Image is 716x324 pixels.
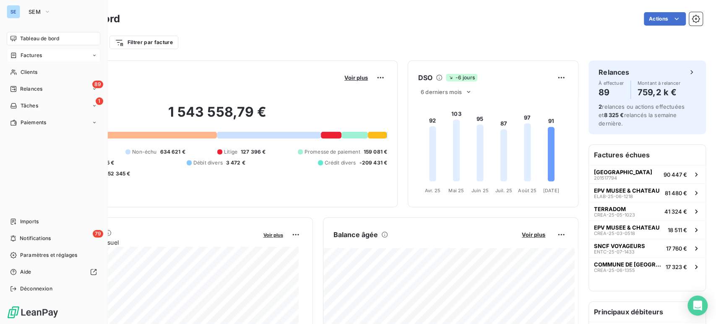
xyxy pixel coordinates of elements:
h2: 1 543 558,79 € [47,104,387,129]
span: 8 325 € [604,112,624,118]
span: Relances [20,85,42,93]
tspan: [DATE] [543,187,559,193]
span: 127 396 € [241,148,266,156]
span: [GEOGRAPHIC_DATA] [594,169,652,175]
span: Voir plus [522,231,545,238]
button: SNCF VOYAGEURSENTC-25-07-143317 760 € [589,239,706,257]
span: EPV MUSEE & CHATEAU [594,224,660,231]
h6: Balance âgée [333,230,378,240]
span: Tâches [21,102,38,110]
span: 18 511 € [668,227,687,233]
button: [GEOGRAPHIC_DATA]20151779490 447 € [589,165,706,183]
span: Litige [224,148,237,156]
span: Tableau de bord [20,35,59,42]
span: 634 621 € [160,148,185,156]
span: Voir plus [263,232,283,238]
h6: DSO [418,73,432,83]
span: 3 472 € [226,159,245,167]
span: 6 derniers mois [421,89,462,95]
span: CREA-25-05-1023 [594,212,635,217]
span: SEM [29,8,41,15]
span: Voir plus [344,74,368,81]
span: TERRADOM [594,206,626,212]
button: TERRADOMCREA-25-05-102341 324 € [589,202,706,220]
h6: Factures échues [589,145,706,165]
span: 81 480 € [665,190,687,196]
img: Logo LeanPay [7,306,59,319]
span: Notifications [20,235,51,242]
a: Aide [7,265,100,279]
span: 159 081 € [364,148,387,156]
span: 201517794 [594,175,617,180]
span: À effectuer [599,81,624,86]
span: Débit divers [193,159,223,167]
h4: 759,2 k € [638,86,680,99]
h4: 89 [599,86,624,99]
span: Chiffre d'affaires mensuel [47,238,258,247]
span: 17 323 € [666,264,687,270]
span: Paramètres et réglages [20,251,77,259]
span: Imports [20,218,39,225]
span: -209 431 € [359,159,388,167]
span: COMMUNE DE [GEOGRAPHIC_DATA] [594,261,662,268]
button: Actions [644,12,686,26]
span: relances ou actions effectuées et relancés la semaine dernière. [599,103,685,127]
span: 1 [96,97,103,105]
span: CREA-25-06-1355 [594,268,635,273]
button: Voir plus [519,231,548,238]
button: Voir plus [342,74,370,81]
span: 41 324 € [664,208,687,215]
span: 2 [599,103,602,110]
span: Non-échu [132,148,156,156]
span: Montant à relancer [638,81,680,86]
button: COMMUNE DE [GEOGRAPHIC_DATA]CREA-25-06-135517 323 € [589,257,706,276]
h6: Relances [599,67,629,77]
button: EPV MUSEE & CHATEAUELAB-25-06-121881 480 € [589,183,706,202]
span: 79 [93,230,103,238]
button: EPV MUSEE & CHATEAUCREA-25-03-051818 511 € [589,220,706,239]
span: CREA-25-03-0518 [594,231,635,236]
span: -52 345 € [105,170,130,178]
span: Promesse de paiement [305,148,360,156]
span: Aide [20,268,31,276]
span: EPV MUSEE & CHATEAU [594,187,660,194]
div: SE [7,5,20,18]
tspan: Juin 25 [471,187,489,193]
tspan: Juil. 25 [495,187,512,193]
span: Déconnexion [20,285,52,293]
span: Paiements [21,119,46,126]
h6: Principaux débiteurs [589,302,706,322]
span: Crédit divers [325,159,356,167]
span: Factures [21,52,42,59]
span: ENTC-25-07-1433 [594,249,635,254]
tspan: Août 25 [518,187,536,193]
span: -6 jours [446,74,477,81]
tspan: Mai 25 [448,187,464,193]
button: Filtrer par facture [109,36,178,49]
div: Open Intercom Messenger [687,295,708,316]
span: 89 [92,81,103,88]
tspan: Avr. 25 [425,187,440,193]
span: ELAB-25-06-1218 [594,194,633,199]
span: 17 760 € [666,245,687,252]
span: 90 447 € [664,171,687,178]
span: Clients [21,68,37,76]
button: Voir plus [261,231,286,238]
span: SNCF VOYAGEURS [594,243,645,249]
